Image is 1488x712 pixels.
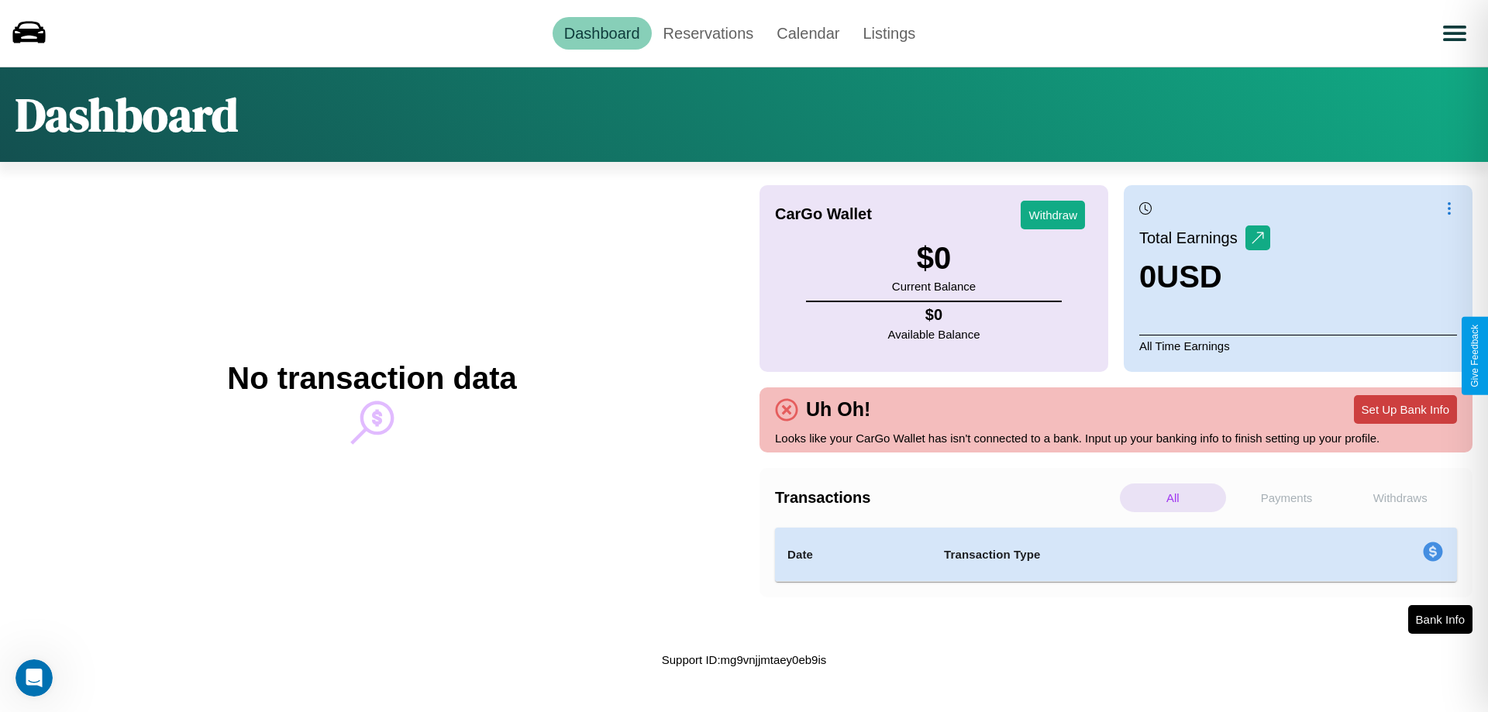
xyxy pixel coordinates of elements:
[15,659,53,697] iframe: Intercom live chat
[1120,483,1226,512] p: All
[652,17,766,50] a: Reservations
[765,17,851,50] a: Calendar
[15,83,238,146] h1: Dashboard
[892,241,976,276] h3: $ 0
[798,398,878,421] h4: Uh Oh!
[851,17,927,50] a: Listings
[1139,260,1270,294] h3: 0 USD
[227,361,516,396] h2: No transaction data
[775,205,872,223] h4: CarGo Wallet
[775,489,1116,507] h4: Transactions
[775,528,1457,582] table: simple table
[888,324,980,345] p: Available Balance
[775,428,1457,449] p: Looks like your CarGo Wallet has isn't connected to a bank. Input up your banking info to finish ...
[1347,483,1453,512] p: Withdraws
[1408,605,1472,634] button: Bank Info
[888,306,980,324] h4: $ 0
[1469,325,1480,387] div: Give Feedback
[1139,335,1457,356] p: All Time Earnings
[787,545,919,564] h4: Date
[662,649,827,670] p: Support ID: mg9vnjjmtaey0eb9is
[892,276,976,297] p: Current Balance
[1234,483,1340,512] p: Payments
[1354,395,1457,424] button: Set Up Bank Info
[553,17,652,50] a: Dashboard
[944,545,1296,564] h4: Transaction Type
[1433,12,1476,55] button: Open menu
[1021,201,1085,229] button: Withdraw
[1139,224,1245,252] p: Total Earnings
